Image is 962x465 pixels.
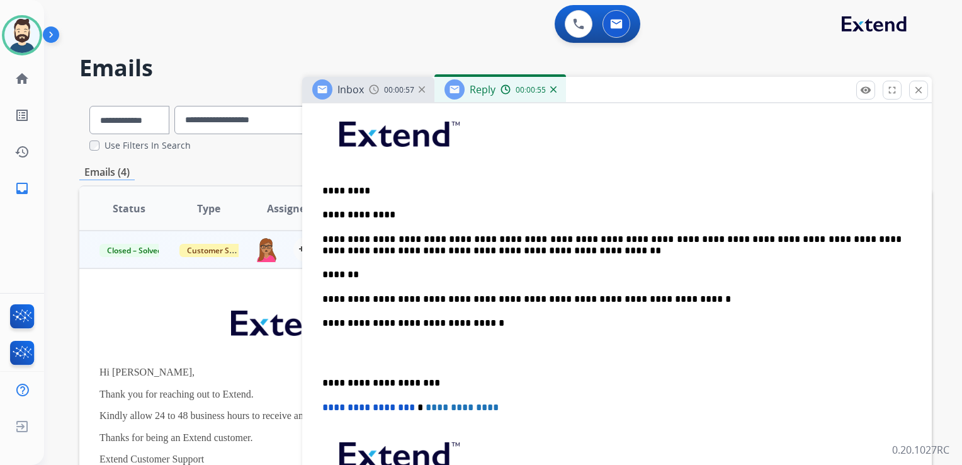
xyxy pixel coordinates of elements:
mat-icon: home [14,71,30,86]
span: Customer Support [179,244,261,257]
mat-icon: person_add [298,242,314,257]
mat-icon: close [913,84,924,96]
mat-icon: remove_red_eye [860,84,871,96]
h2: Emails [79,55,932,81]
p: Thanks for being an Extend customer. [99,432,752,444]
span: 00:00:57 [384,85,414,95]
span: Type [197,201,220,216]
mat-icon: inbox [14,181,30,196]
label: Use Filters In Search [105,139,191,152]
mat-icon: fullscreen [886,84,898,96]
p: 0.20.1027RC [892,442,949,457]
mat-icon: history [14,144,30,159]
img: avatar [4,18,40,53]
span: Assignee [267,201,311,216]
p: Hi [PERSON_NAME], [99,367,752,378]
p: Emails (4) [79,164,135,180]
span: Reply [470,83,495,96]
span: 00:00:55 [516,85,546,95]
mat-icon: list_alt [14,108,30,123]
span: Status [113,201,145,216]
span: Inbox [337,83,364,96]
p: Kindly allow 24 to 48 business hours to receive an email outlining the subsequent steps. [99,410,752,422]
p: Extend Customer Support [99,454,752,465]
p: Thank you for reaching out to Extend. [99,389,752,400]
img: agent-avatar [254,237,278,262]
img: extend.png [215,296,364,345]
span: Closed – Solved [99,244,169,257]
